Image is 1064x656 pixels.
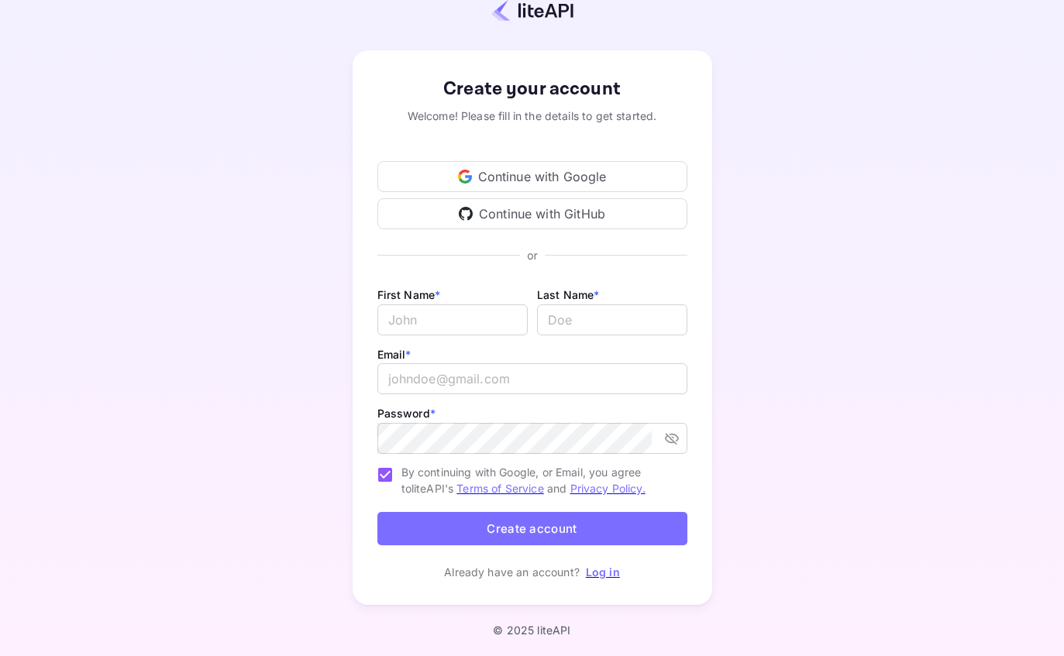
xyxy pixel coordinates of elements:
[586,565,620,579] a: Log in
[570,482,646,495] a: Privacy Policy.
[493,623,570,637] p: © 2025 liteAPI
[377,363,687,394] input: johndoe@gmail.com
[377,288,441,301] label: First Name
[377,108,687,124] div: Welcome! Please fill in the details to get started.
[377,75,687,103] div: Create your account
[377,161,687,192] div: Continue with Google
[537,288,600,301] label: Last Name
[658,424,686,452] button: toggle password visibility
[456,482,543,495] a: Terms of Service
[444,564,580,580] p: Already have an account?
[377,512,687,545] button: Create account
[401,464,675,496] span: By continuing with Google, or Email, you agree to liteAPI's and
[377,348,411,361] label: Email
[377,304,528,335] input: John
[377,198,687,229] div: Continue with GitHub
[537,304,687,335] input: Doe
[377,407,436,420] label: Password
